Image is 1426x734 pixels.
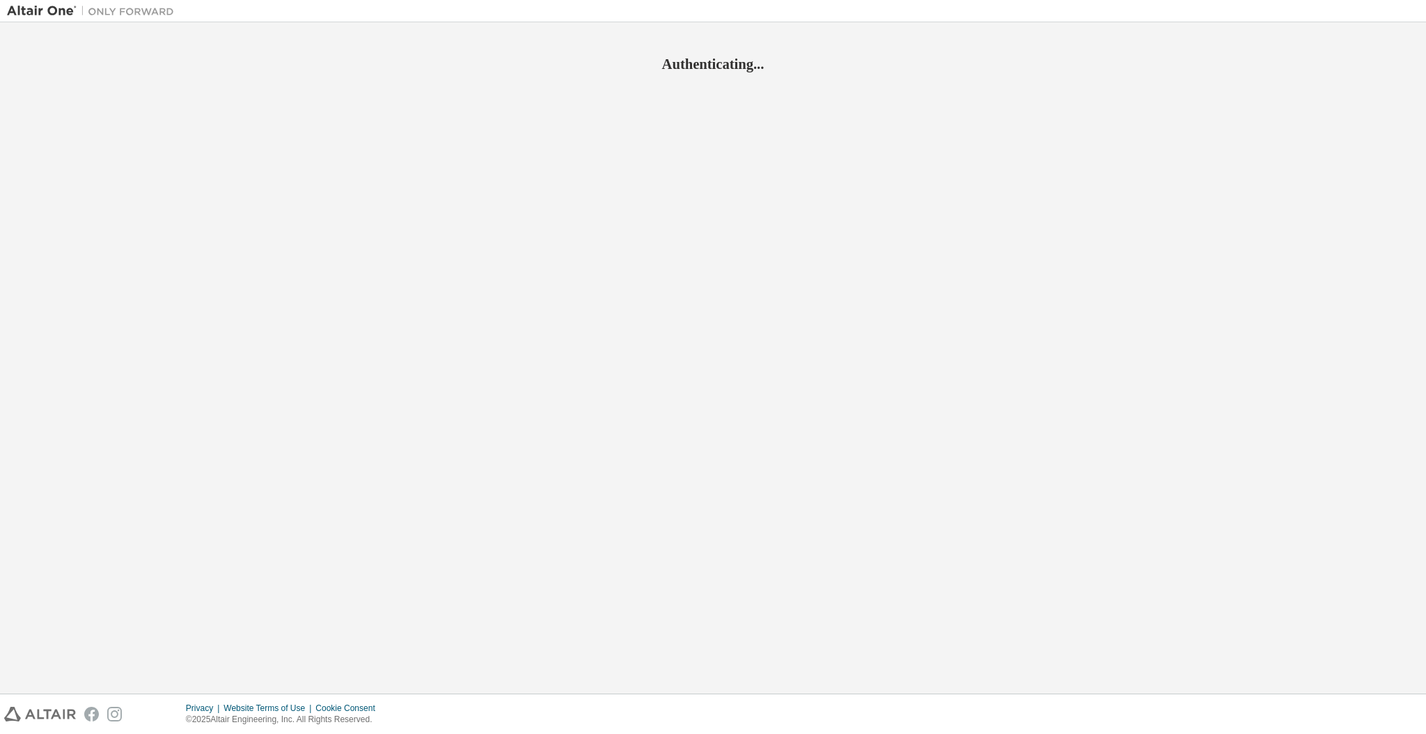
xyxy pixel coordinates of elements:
img: Altair One [7,4,181,18]
img: facebook.svg [84,707,99,721]
div: Privacy [186,703,224,714]
p: © 2025 Altair Engineering, Inc. All Rights Reserved. [186,714,384,726]
div: Website Terms of Use [224,703,315,714]
img: altair_logo.svg [4,707,76,721]
img: instagram.svg [107,707,122,721]
div: Cookie Consent [315,703,383,714]
h2: Authenticating... [7,55,1419,73]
